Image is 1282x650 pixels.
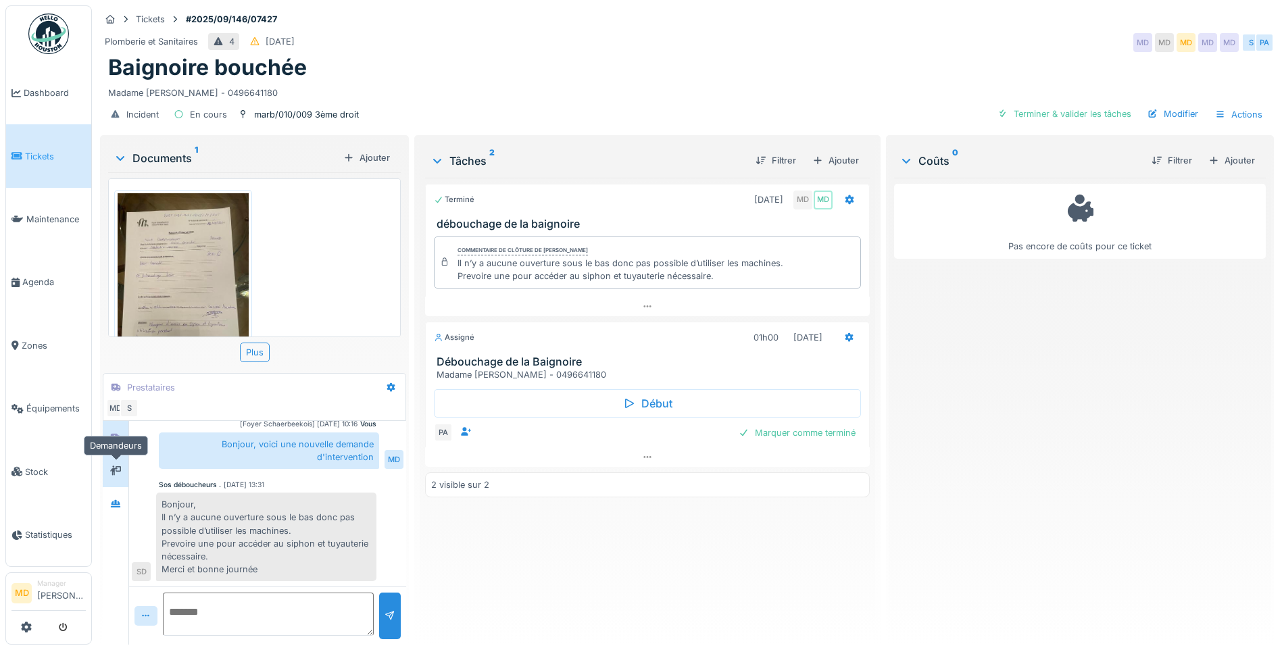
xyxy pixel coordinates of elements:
span: Agenda [22,276,86,289]
div: Plomberie et Sanitaires [105,35,198,48]
div: Plus [240,343,270,362]
div: Bonjour, voici une nouvelle demande d'intervention [159,432,379,469]
sup: 2 [489,153,495,169]
div: Vous [360,419,376,429]
div: Assigné [434,332,474,343]
div: Manager [37,578,86,589]
div: MD [1198,33,1217,52]
a: Statistiques [6,503,91,566]
a: Maintenance [6,188,91,251]
div: Terminer & valider les tâches [992,105,1137,123]
div: Madame [PERSON_NAME] - 0496641180 [437,368,864,381]
div: Madame [PERSON_NAME] - 0496641180 [108,81,1266,99]
a: Stock [6,440,91,503]
img: Badge_color-CXgf-gQk.svg [28,14,69,54]
h1: Baignoire bouchée [108,55,307,80]
div: Pas encore de coûts pour ce ticket [903,190,1257,253]
div: Tâches [430,153,745,169]
div: MD [1177,33,1195,52]
div: Demandeurs [84,436,148,455]
div: SD [132,562,151,581]
div: Ajouter [1203,151,1260,170]
span: Dashboard [24,86,86,99]
div: Documents [114,150,338,166]
div: En cours [190,108,227,121]
div: Début [434,389,861,418]
div: Coûts [899,153,1141,169]
div: S [120,399,139,418]
div: Il n’y a aucune ouverture sous le bas donc pas possible d’utiliser les machines. Prevoire une pou... [458,257,783,282]
div: Ajouter [338,149,395,167]
div: 4 [229,35,235,48]
span: Statistiques [25,528,86,541]
span: Stock [25,466,86,478]
div: Terminé [434,194,474,205]
h3: débouchage de la baignoire [437,218,864,230]
div: MD [814,191,833,209]
h3: Débouchage de la Baignoire [437,355,864,368]
div: Filtrer [1146,151,1198,170]
a: Dashboard [6,61,91,124]
div: MD [1133,33,1152,52]
div: Filtrer [750,151,802,170]
div: PA [1255,33,1274,52]
div: Marquer comme terminé [733,424,861,442]
div: 2 visible sur 2 [431,478,489,491]
span: Zones [22,339,86,352]
div: Prestataires [127,381,175,394]
div: [Foyer Schaerbeekois] [DATE] 10:16 [240,419,358,429]
div: MD [106,399,125,418]
div: 01h00 [754,331,779,344]
a: Zones [6,314,91,377]
div: Actions [1209,105,1268,124]
div: Tickets [136,13,165,26]
div: [DATE] [754,193,783,206]
div: marb/010/009 3ème droit [254,108,359,121]
div: MD [1155,33,1174,52]
span: Maintenance [26,213,86,226]
li: [PERSON_NAME] [37,578,86,607]
div: Sos déboucheurs . [159,480,221,490]
div: Incident [126,108,159,121]
div: Modifier [1142,105,1204,123]
div: Ajouter [807,151,864,170]
strong: #2025/09/146/07427 [180,13,282,26]
img: kwykekmpl3ocsaj1chs0ybvoh4lr [118,193,249,368]
li: MD [11,583,32,603]
div: S [1241,33,1260,52]
div: MD [793,191,812,209]
a: Équipements [6,377,91,440]
span: Équipements [26,402,86,415]
div: MD [385,450,403,469]
div: PA [434,423,453,442]
a: Agenda [6,251,91,314]
div: Bonjour, Il n’y a aucune ouverture sous le bas donc pas possible d’utiliser les machines. Prevoir... [156,493,376,581]
sup: 1 [195,150,198,166]
a: Tickets [6,124,91,187]
sup: 0 [952,153,958,169]
div: Commentaire de clôture de [PERSON_NAME] [458,246,588,255]
div: MD [1220,33,1239,52]
div: [DATE] [793,331,822,344]
div: [DATE] 13:31 [224,480,264,490]
a: MD Manager[PERSON_NAME] [11,578,86,611]
span: Tickets [25,150,86,163]
div: [DATE] [266,35,295,48]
